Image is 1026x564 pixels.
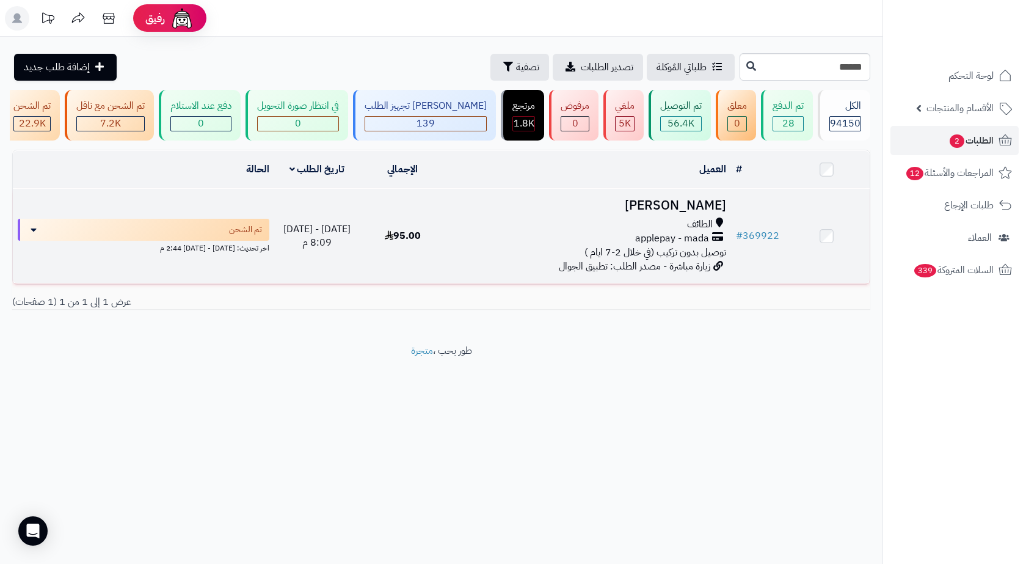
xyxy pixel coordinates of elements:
div: مرفوض [561,99,589,113]
span: زيارة مباشرة - مصدر الطلب: تطبيق الجوال [559,259,710,274]
span: 94150 [830,116,860,131]
span: 1.8K [514,116,534,131]
span: 139 [417,116,435,131]
span: 5K [619,116,631,131]
div: 7223 [77,117,144,131]
span: 12 [906,167,923,180]
a: طلبات الإرجاع [890,191,1019,220]
span: طلباتي المُوكلة [657,60,707,75]
a: تحديثات المنصة [32,6,63,34]
a: العميل [699,162,726,177]
a: المراجعات والأسئلة12 [890,158,1019,188]
span: 56.4K [668,116,694,131]
div: 56439 [661,117,701,131]
span: تم الشحن [229,224,262,236]
div: الكل [829,99,861,113]
button: تصفية [490,54,549,81]
span: 339 [914,264,936,277]
div: Open Intercom Messenger [18,516,48,546]
div: 0 [561,117,589,131]
span: 7.2K [100,116,121,131]
a: ملغي 5K [601,90,646,141]
span: طلبات الإرجاع [944,197,994,214]
span: الطائف [687,218,713,232]
a: # [736,162,742,177]
span: تصدير الطلبات [581,60,633,75]
a: العملاء [890,223,1019,252]
a: معلق 0 [713,90,759,141]
div: 1804 [513,117,534,131]
a: الحالة [246,162,269,177]
a: دفع عند الاستلام 0 [156,90,243,141]
div: تم الشحن [13,99,51,113]
a: مرتجع 1.8K [498,90,547,141]
a: #369922 [736,229,779,243]
div: دفع عند الاستلام [170,99,231,113]
div: اخر تحديث: [DATE] - [DATE] 2:44 م [18,241,269,254]
div: تم الشحن مع ناقل [76,99,145,113]
img: ai-face.png [170,6,194,31]
div: 0 [728,117,746,131]
span: 28 [782,116,795,131]
span: 0 [572,116,578,131]
span: 2 [950,134,964,148]
div: عرض 1 إلى 1 من 1 (1 صفحات) [3,295,442,309]
a: مرفوض 0 [547,90,601,141]
a: إضافة طلب جديد [14,54,117,81]
div: 4954 [616,117,634,131]
span: العملاء [968,229,992,246]
span: 22.9K [19,116,46,131]
div: 28 [773,117,803,131]
a: تم الشحن مع ناقل 7.2K [62,90,156,141]
a: الكل94150 [815,90,873,141]
span: إضافة طلب جديد [24,60,90,75]
div: 22904 [14,117,50,131]
a: الطلبات2 [890,126,1019,155]
span: [DATE] - [DATE] 8:09 م [283,222,351,251]
span: applepay - mada [635,232,709,246]
a: تاريخ الطلب [289,162,345,177]
a: الإجمالي [387,162,418,177]
div: [PERSON_NAME] تجهيز الطلب [365,99,487,113]
div: معلق [727,99,747,113]
img: logo-2.png [943,34,1014,60]
a: السلات المتروكة339 [890,255,1019,285]
a: تم التوصيل 56.4K [646,90,713,141]
div: في انتظار صورة التحويل [257,99,339,113]
div: تم الدفع [773,99,804,113]
a: تصدير الطلبات [553,54,643,81]
span: 0 [734,116,740,131]
span: المراجعات والأسئلة [905,164,994,181]
div: تم التوصيل [660,99,702,113]
span: 95.00 [385,229,421,243]
span: 0 [198,116,204,131]
span: الطلبات [948,132,994,149]
span: توصيل بدون تركيب (في خلال 2-7 ايام ) [584,245,726,260]
a: طلباتي المُوكلة [647,54,735,81]
a: [PERSON_NAME] تجهيز الطلب 139 [351,90,498,141]
h3: [PERSON_NAME] [451,199,726,213]
span: السلات المتروكة [913,262,994,279]
div: 0 [171,117,231,131]
span: # [736,229,743,243]
div: 139 [365,117,486,131]
div: مرتجع [512,99,535,113]
a: في انتظار صورة التحويل 0 [243,90,351,141]
div: ملغي [615,99,635,113]
div: 0 [258,117,338,131]
span: تصفية [516,60,539,75]
span: 0 [295,116,301,131]
a: تم الدفع 28 [759,90,815,141]
span: لوحة التحكم [948,67,994,84]
a: لوحة التحكم [890,61,1019,90]
a: متجرة [411,343,433,358]
span: رفيق [145,11,165,26]
span: الأقسام والمنتجات [926,100,994,117]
